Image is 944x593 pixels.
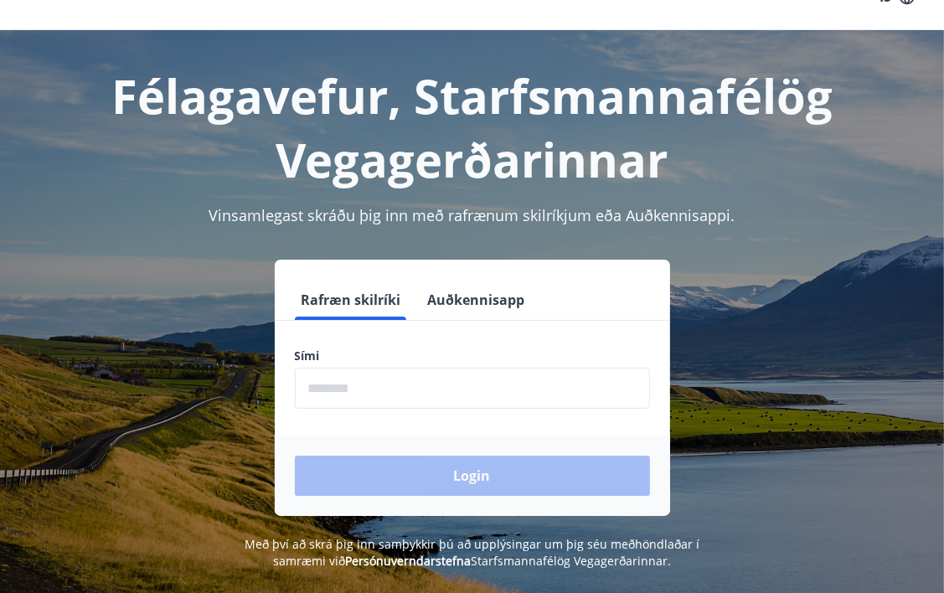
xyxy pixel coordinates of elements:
[295,280,408,320] button: Rafræn skilríki
[20,64,924,191] h1: Félagavefur, Starfsmannafélög Vegagerðarinnar
[345,553,471,569] a: Persónuverndarstefna
[209,205,735,225] span: Vinsamlegast skráðu þig inn með rafrænum skilríkjum eða Auðkennisappi.
[245,536,699,569] span: Með því að skrá þig inn samþykkir þú að upplýsingar um þig séu meðhöndlaðar í samræmi við Starfsm...
[295,348,650,364] label: Sími
[421,280,532,320] button: Auðkennisapp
